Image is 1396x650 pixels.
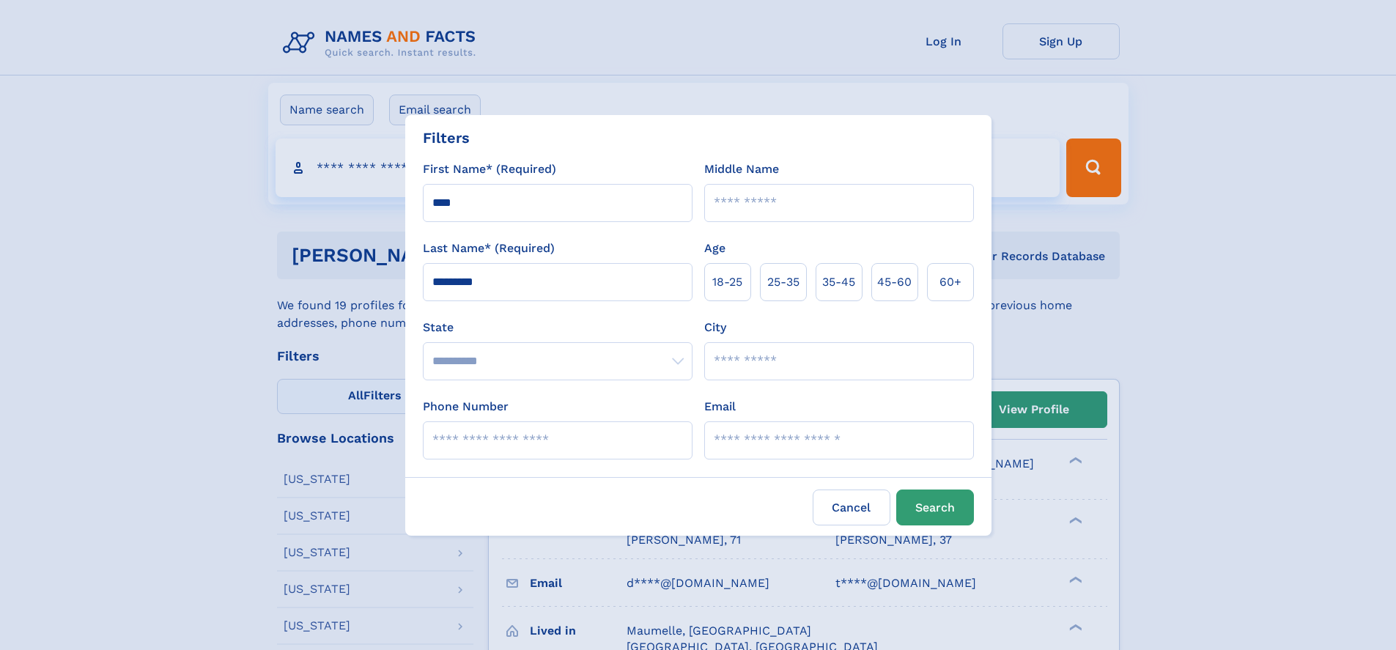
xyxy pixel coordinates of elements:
[704,240,725,257] label: Age
[712,273,742,291] span: 18‑25
[813,490,890,525] label: Cancel
[423,398,509,416] label: Phone Number
[704,319,726,336] label: City
[423,160,556,178] label: First Name* (Required)
[822,273,855,291] span: 35‑45
[767,273,799,291] span: 25‑35
[704,160,779,178] label: Middle Name
[704,398,736,416] label: Email
[877,273,912,291] span: 45‑60
[896,490,974,525] button: Search
[423,240,555,257] label: Last Name* (Required)
[939,273,961,291] span: 60+
[423,319,693,336] label: State
[423,127,470,149] div: Filters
